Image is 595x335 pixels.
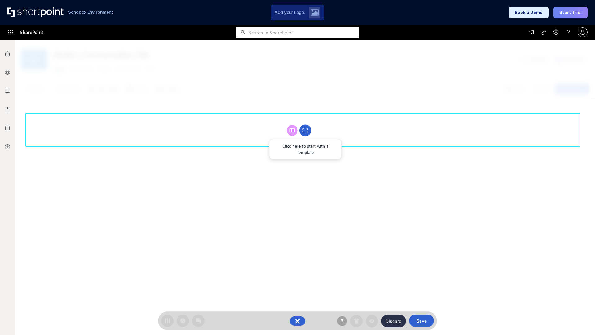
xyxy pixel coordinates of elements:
[564,305,595,335] iframe: Chat Widget
[68,11,113,14] h1: Sandbox Environment
[553,7,588,18] button: Start Trial
[409,315,434,327] button: Save
[381,315,406,327] button: Discard
[509,7,549,18] button: Book a Demo
[20,25,43,40] span: SharePoint
[275,10,305,15] span: Add your Logo:
[249,27,359,38] input: Search in SharePoint
[311,9,319,16] img: Upload logo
